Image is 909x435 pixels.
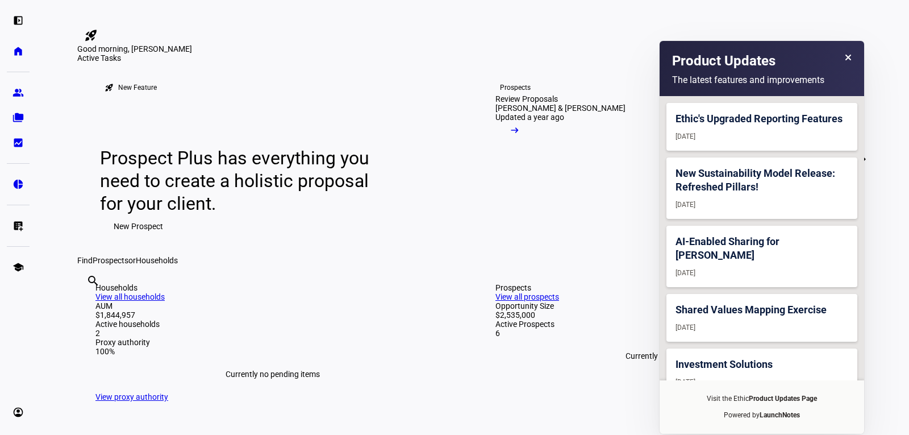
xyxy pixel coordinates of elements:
div: [DATE] [676,131,848,142]
div: Find or [77,256,868,265]
div: 6 [495,329,850,338]
mat-icon: arrow_right_alt [509,125,520,136]
a: folder_copy [7,106,30,129]
div: Review Proposals [495,94,558,103]
h2: New Sustainability Model Release: Refreshed Pillars! [676,167,848,194]
a: View all households [95,292,165,301]
div: [DATE] [676,377,848,387]
a: ProspectsReview Proposals[PERSON_NAME] & [PERSON_NAME]Updated a year ago [477,63,666,256]
p: Visit the Ethic [666,394,857,404]
a: Product Updates Page [749,395,817,403]
h2: Shared Values Mapping Exercise [676,303,848,317]
div: Good morning, [PERSON_NAME] [77,44,868,53]
div: Active Prospects [495,320,850,329]
div: Updated a year ago [495,113,564,122]
h2: AI-Enabled Sharing for [PERSON_NAME] [676,235,848,262]
a: home [7,40,30,63]
div: Proxy authority [95,338,450,347]
eth-mat-symbol: home [12,45,24,57]
mat-icon: rocket_launch [84,28,98,42]
div: AUM [95,301,450,310]
div: [PERSON_NAME] & [PERSON_NAME] [495,103,626,113]
eth-mat-symbol: pie_chart [12,179,24,190]
eth-mat-symbol: school [12,262,24,273]
h1: Product Updates [672,52,775,71]
a: group [7,81,30,104]
a: pie_chart [7,173,30,196]
div: [DATE] [676,268,848,278]
div: $2,535,000 [495,310,850,320]
eth-mat-symbol: bid_landscape [12,137,24,148]
div: $1,844,957 [95,310,450,320]
div: 100% [95,347,450,356]
h2: Investment Solutions [676,358,848,371]
mat-icon: rocket_launch [105,83,114,92]
h2: Ethic's Upgraded Reporting Features [676,112,848,126]
eth-mat-symbol: left_panel_open [12,15,24,26]
div: Prospects [495,283,850,292]
div: Opportunity Size [495,301,850,310]
div: New Feature [118,83,157,92]
div: [DATE] [676,200,848,210]
eth-mat-symbol: folder_copy [12,112,24,123]
a: View all prospects [495,292,559,301]
div: Active households [95,320,450,329]
div: Currently no pending items [95,356,450,392]
a: LaunchNotes [760,411,800,419]
span: Households [136,256,178,265]
div: Currently no pending items [495,338,850,374]
mat-icon: search [86,274,100,288]
eth-mat-symbol: group [12,87,24,98]
input: Enter name of prospect or household [86,289,89,303]
eth-mat-symbol: list_alt_add [12,220,24,231]
div: Households [95,283,450,292]
span: Prospects [93,256,128,265]
p: Powered by [666,411,857,420]
div: Prospects [500,83,531,92]
eth-mat-symbol: account_circle [12,407,24,418]
button: New Prospect [100,215,177,238]
a: View proxy authority [95,392,168,401]
p: The latest features and improvements [672,74,851,85]
div: Prospect Plus has everything you need to create a holistic proposal for your client. [100,147,380,215]
div: 2 [95,329,450,338]
span: New Prospect [114,215,163,238]
div: Active Tasks [77,53,868,63]
a: bid_landscape [7,131,30,154]
div: [DATE] [676,322,848,333]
